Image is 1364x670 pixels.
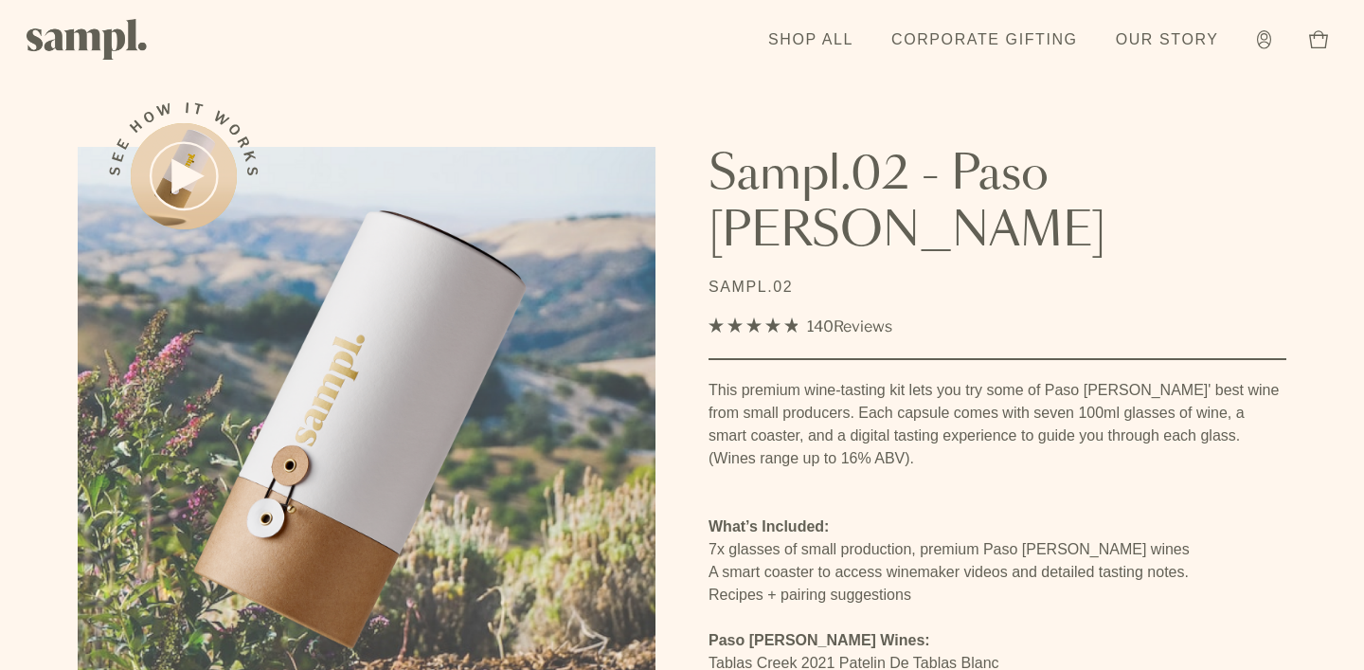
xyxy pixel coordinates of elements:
li: Recipes + pairing suggestions [709,584,1286,607]
p: SAMPL.02 [709,276,1286,299]
a: Shop All [759,19,863,61]
a: Corporate Gifting [882,19,1087,61]
strong: What’s Included: [709,518,829,534]
strong: Paso [PERSON_NAME] Wines: [709,632,930,648]
div: 140Reviews [709,314,892,339]
span: Reviews [834,317,892,335]
div: This premium wine-tasting kit lets you try some of Paso [PERSON_NAME]' best wine from small produ... [709,379,1286,470]
button: See how it works [131,123,237,229]
h1: Sampl.02 - Paso [PERSON_NAME] [709,147,1286,261]
li: 7x glasses of small production, premium Paso [PERSON_NAME] wines [709,538,1286,561]
li: A smart coaster to access winemaker videos and detailed tasting notes. [709,561,1286,584]
a: Our Story [1106,19,1229,61]
img: Sampl logo [27,19,148,60]
span: 140 [807,317,834,335]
